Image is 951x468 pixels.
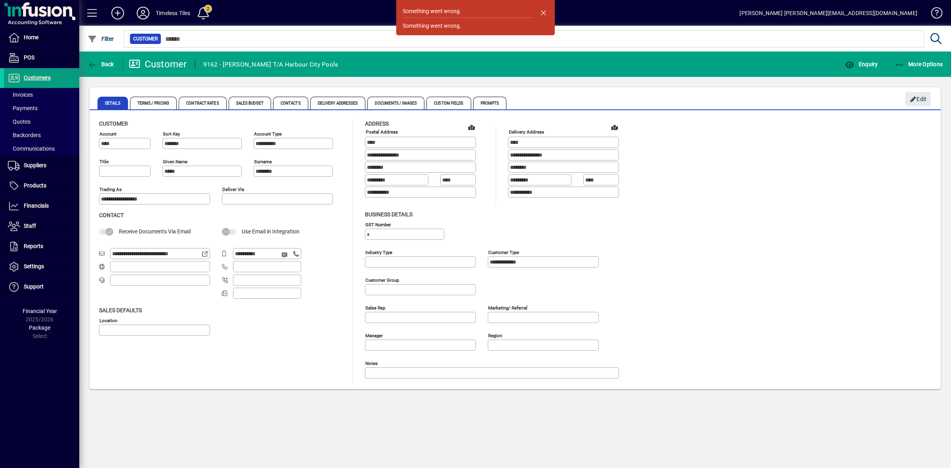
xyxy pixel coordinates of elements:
[365,222,391,227] mat-label: GST Number
[222,187,244,192] mat-label: Deliver via
[24,223,36,229] span: Staff
[895,61,943,67] span: More Options
[88,61,114,67] span: Back
[86,57,116,71] button: Back
[24,74,51,81] span: Customers
[843,57,880,71] button: Enquiry
[8,145,55,152] span: Communications
[367,97,424,109] span: Documents / Images
[130,97,177,109] span: Terms / Pricing
[130,6,156,20] button: Profile
[99,159,109,164] mat-label: Title
[4,128,79,142] a: Backorders
[465,121,478,134] a: View on map
[86,32,116,46] button: Filter
[365,277,399,283] mat-label: Customer group
[4,257,79,277] a: Settings
[273,97,308,109] span: Contacts
[24,283,44,290] span: Support
[99,120,128,127] span: Customer
[4,115,79,128] a: Quotes
[365,332,383,338] mat-label: Manager
[8,92,33,98] span: Invoices
[4,216,79,236] a: Staff
[24,263,44,269] span: Settings
[365,211,412,218] span: Business details
[739,7,917,19] div: [PERSON_NAME] [PERSON_NAME][EMAIL_ADDRESS][DOMAIN_NAME]
[488,332,502,338] mat-label: Region
[163,131,180,137] mat-label: Sort key
[24,182,46,189] span: Products
[97,97,128,109] span: Details
[133,35,158,43] span: Customer
[365,360,378,366] mat-label: Notes
[488,305,527,310] mat-label: Marketing/ Referral
[119,228,191,235] span: Receive Documents Via Email
[8,132,41,138] span: Backorders
[99,187,122,192] mat-label: Trading as
[242,228,300,235] span: Use Email in Integration
[4,277,79,297] a: Support
[254,159,272,164] mat-label: Surname
[925,2,941,27] a: Knowledge Base
[24,243,43,249] span: Reports
[4,88,79,101] a: Invoices
[4,28,79,48] a: Home
[99,307,142,313] span: Sales defaults
[29,325,50,331] span: Package
[24,54,34,61] span: POS
[99,212,124,218] span: Contact
[488,249,519,255] mat-label: Customer type
[365,249,392,255] mat-label: Industry type
[365,305,385,310] mat-label: Sales rep
[4,48,79,68] a: POS
[229,97,271,109] span: Sales Budget
[4,156,79,176] a: Suppliers
[79,57,123,71] app-page-header-button: Back
[88,36,114,42] span: Filter
[24,34,38,40] span: Home
[426,97,471,109] span: Custom Fields
[4,101,79,115] a: Payments
[4,142,79,155] a: Communications
[905,92,931,106] button: Edit
[105,6,130,20] button: Add
[365,120,389,127] span: Address
[608,121,621,134] a: View on map
[910,93,927,106] span: Edit
[156,7,190,19] div: Timeless Tiles
[893,57,945,71] button: More Options
[24,162,46,168] span: Suppliers
[8,105,38,111] span: Payments
[8,118,31,125] span: Quotes
[24,202,49,209] span: Financials
[473,97,507,109] span: Prompts
[845,61,878,67] span: Enquiry
[163,159,187,164] mat-label: Given name
[254,131,282,137] mat-label: Account Type
[99,131,116,137] mat-label: Account
[99,317,117,323] mat-label: Location
[23,308,57,314] span: Financial Year
[310,97,366,109] span: Delivery Addresses
[4,196,79,216] a: Financials
[179,97,226,109] span: Contract Rates
[203,58,338,71] div: 9162 - [PERSON_NAME] T/A Harbour City Pools
[129,58,187,71] div: Customer
[4,237,79,256] a: Reports
[276,245,295,264] button: Send SMS
[4,176,79,196] a: Products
